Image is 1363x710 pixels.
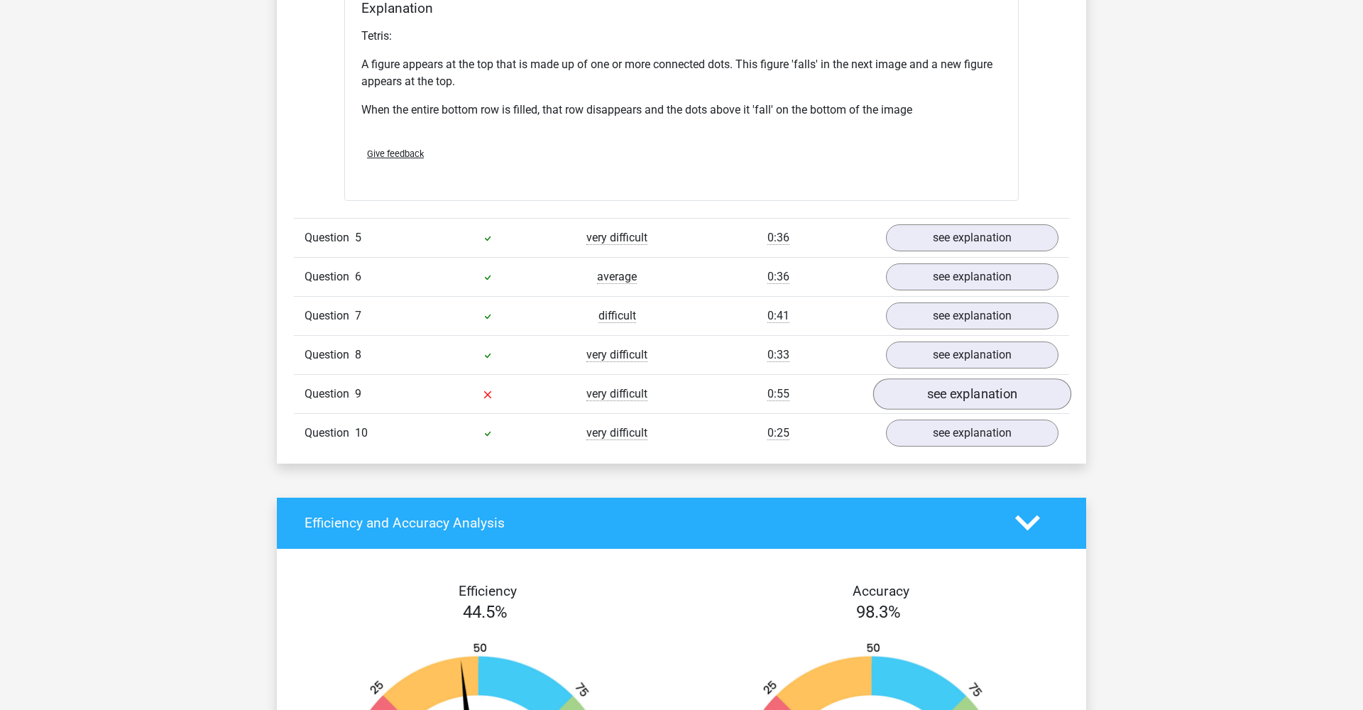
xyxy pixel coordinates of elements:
[355,387,361,400] span: 9
[355,270,361,283] span: 6
[355,309,361,322] span: 7
[886,342,1058,368] a: see explanation
[767,309,789,323] span: 0:41
[305,346,355,364] span: Question
[463,602,508,622] span: 44.5%
[586,387,647,401] span: very difficult
[361,28,1002,45] p: Tetris:
[367,148,424,159] span: Give feedback
[361,102,1002,119] p: When the entire bottom row is filled, that row disappears and the dots above it 'fall' on the bot...
[597,270,637,284] span: average
[886,420,1058,447] a: see explanation
[305,386,355,403] span: Question
[886,224,1058,251] a: see explanation
[767,426,789,440] span: 0:25
[305,425,355,442] span: Question
[305,515,994,531] h4: Efficiency and Accuracy Analysis
[767,231,789,245] span: 0:36
[767,270,789,284] span: 0:36
[361,56,1002,90] p: A figure appears at the top that is made up of one or more connected dots. This figure 'falls' in...
[355,426,368,439] span: 10
[305,307,355,324] span: Question
[856,602,901,622] span: 98.3%
[586,231,647,245] span: very difficult
[305,583,671,599] h4: Efficiency
[873,378,1071,410] a: see explanation
[355,348,361,361] span: 8
[586,426,647,440] span: very difficult
[305,268,355,285] span: Question
[698,583,1064,599] h4: Accuracy
[355,231,361,244] span: 5
[886,263,1058,290] a: see explanation
[767,387,789,401] span: 0:55
[586,348,647,362] span: very difficult
[598,309,636,323] span: difficult
[886,302,1058,329] a: see explanation
[305,229,355,246] span: Question
[767,348,789,362] span: 0:33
